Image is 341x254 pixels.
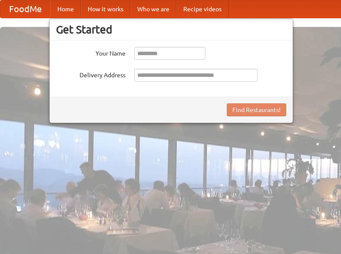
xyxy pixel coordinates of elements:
[50,0,81,18] a: Home
[81,0,130,18] a: How it works
[176,0,228,18] a: Recipe videos
[130,0,176,18] a: Who we are
[56,47,126,58] label: Your Name
[56,69,126,79] label: Delivery Address
[0,0,50,18] a: FoodMe
[56,23,286,36] h3: Get Started
[227,103,286,116] button: Find Restaurants!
